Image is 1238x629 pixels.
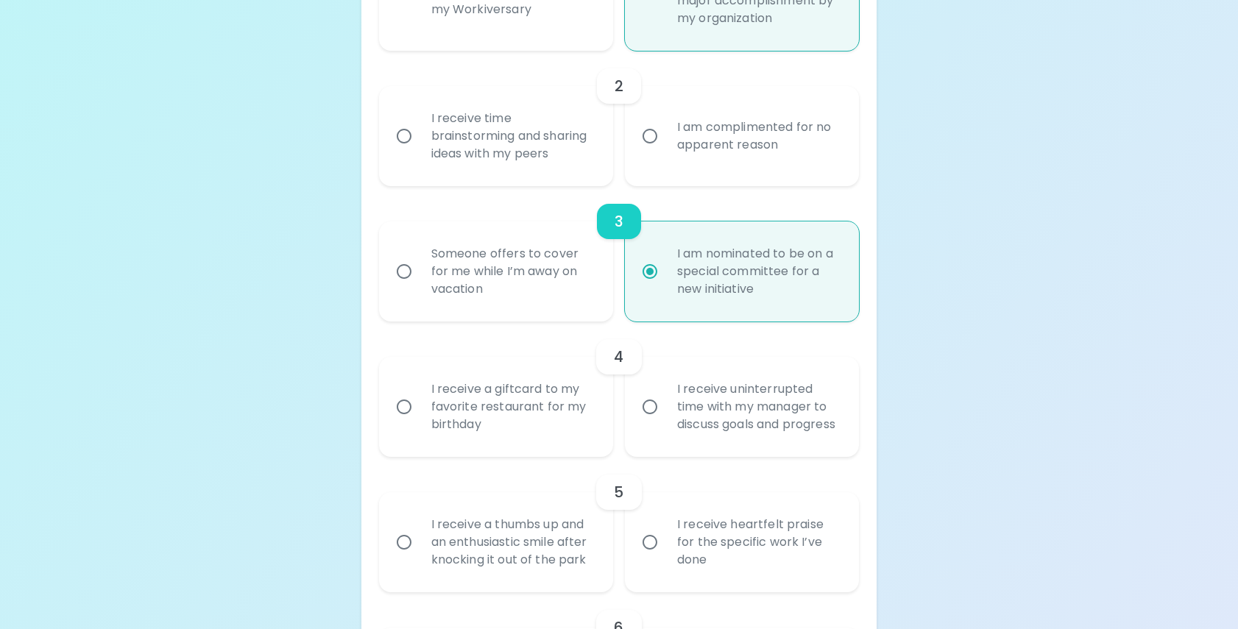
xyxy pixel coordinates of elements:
[379,321,860,457] div: choice-group-check
[614,480,623,504] h6: 5
[665,227,851,316] div: I am nominated to be on a special committee for a new initiative
[420,227,605,316] div: Someone offers to cover for me while I’m away on vacation
[379,457,860,592] div: choice-group-check
[665,498,851,586] div: I receive heartfelt praise for the specific work I’ve done
[420,498,605,586] div: I receive a thumbs up and an enthusiastic smile after knocking it out of the park
[379,186,860,321] div: choice-group-check
[615,74,623,98] h6: 2
[665,363,851,451] div: I receive uninterrupted time with my manager to discuss goals and progress
[615,210,623,233] h6: 3
[420,363,605,451] div: I receive a giftcard to my favorite restaurant for my birthday
[665,101,851,171] div: I am complimented for no apparent reason
[614,345,623,369] h6: 4
[379,51,860,186] div: choice-group-check
[420,92,605,180] div: I receive time brainstorming and sharing ideas with my peers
